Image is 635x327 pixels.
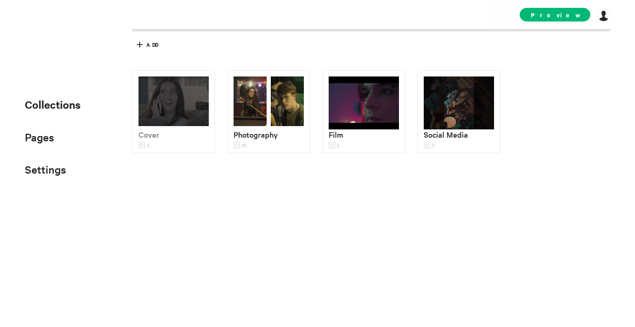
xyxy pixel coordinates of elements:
[520,8,590,21] span: Preview
[329,141,339,150] p: 5
[424,129,494,141] p: Social Media
[329,129,399,141] p: Film
[271,76,304,126] img: DSC00633.JPG
[25,162,66,176] span: Settings
[25,130,54,144] span: Pages
[25,97,81,112] span: Collections
[424,141,434,150] p: 3
[234,76,267,126] img: DSC00914.JPG
[138,129,209,141] p: Cover
[234,129,304,141] p: Photography
[138,141,149,150] p: 3
[424,76,494,129] img: hqdefault.jpg
[234,141,247,150] p: 25
[329,76,399,129] img: hqdefault.jpg
[146,41,158,48] span: Add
